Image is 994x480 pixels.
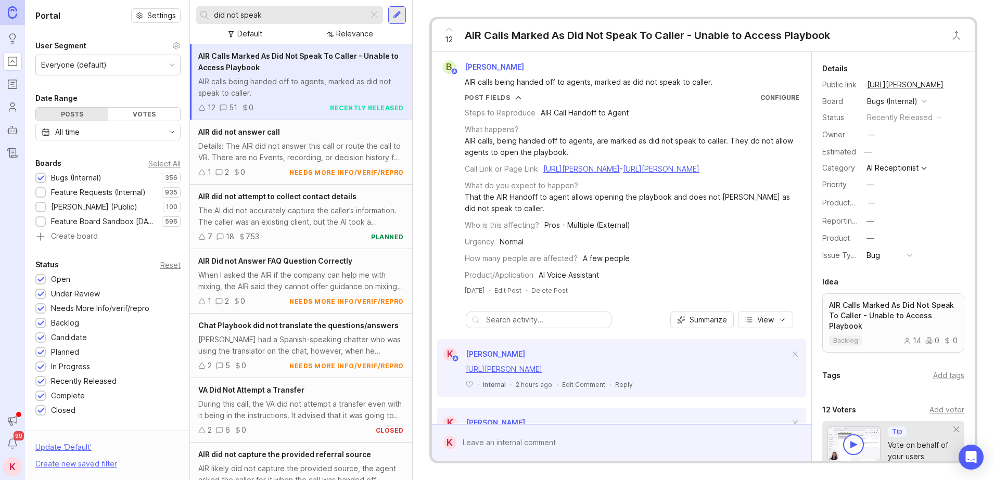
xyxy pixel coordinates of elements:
div: K [443,416,457,430]
a: Portal [3,52,22,71]
div: The AI did not accurately capture the caller’s information. The caller was an existing client, bu... [198,205,404,228]
div: 12 [208,102,215,113]
div: Recently Released [51,375,117,387]
div: Who is this affecting? [465,219,539,231]
span: 2 hours ago [516,380,552,389]
div: Category [822,162,859,174]
div: 1 [208,166,211,178]
div: That the AIR Handoff to agent allows opening the playbook and does not [PERSON_NAME] as did not s... [465,191,799,214]
div: Details [822,62,848,75]
div: B [442,60,456,74]
div: — [866,179,874,190]
div: K [443,436,456,449]
div: Status [822,112,859,123]
div: 18 [226,231,234,242]
div: 0 [241,360,246,371]
div: [PERSON_NAME] had a Spanish-speaking chatter who was using the translator on the chat, however, w... [198,334,404,357]
button: Announcements [3,411,22,430]
span: Settings [147,10,176,21]
div: What happens? [465,124,519,135]
p: 596 [165,217,177,226]
div: AIR calls being handed off to agents, marked as did not speak to caller. [465,76,791,88]
a: AIR did not attempt to collect contact detailsThe AI did not accurately capture the caller’s info... [190,185,412,249]
div: Pros - Multiple (External) [544,219,630,231]
div: Internal [483,380,506,389]
div: Feature Board Sandbox [DATE] [51,216,157,227]
button: ProductboardID [865,196,878,210]
div: When I asked the AIR if the company can help me with mixing, the AIR said they cannot offer guida... [198,269,404,292]
span: AIR did not attempt to collect contact details [198,192,356,201]
div: Posts [36,108,108,121]
button: Settings [131,8,181,23]
div: Feature Requests (Internal) [51,187,146,198]
div: · [526,286,527,295]
span: 99 [14,431,24,440]
div: User Segment [35,40,86,52]
div: Open [51,274,70,285]
span: [PERSON_NAME] [465,62,524,71]
div: Add tags [933,370,964,381]
div: planned [371,232,404,241]
div: All time [55,126,80,138]
label: Priority [822,180,847,189]
div: AIR Call Handoff to Agent [541,107,629,119]
p: AIR Calls Marked As Did Not Speak To Caller - Unable to Access Playbook [829,300,958,331]
div: Bugs (Internal) [867,96,917,107]
span: AIR did not answer call [198,127,280,136]
span: 12 [445,34,453,45]
div: · [489,286,490,295]
div: Reset [160,262,181,268]
div: Relevance [336,28,373,40]
div: Open Intercom Messenger [959,445,984,470]
div: 2 [225,166,229,178]
button: Summarize [670,312,734,328]
div: Call Link or Page Link [465,163,538,175]
div: Details: The AIR did not answer this call or route the call to VR. There are no Events, recording... [198,140,404,163]
button: Close button [946,25,967,46]
label: Reporting Team [822,216,878,225]
div: Backlog [51,317,79,329]
div: AI Receptionist [866,164,919,172]
a: Chat Playbook did not translate the questions/answers[PERSON_NAME] had a Spanish-speaking chatter... [190,314,412,378]
a: B[PERSON_NAME] [436,60,532,74]
div: 0 [249,102,253,113]
div: AIR calls being handed off to agents, marked as did not speak to caller. [198,76,404,99]
a: [URL][PERSON_NAME] [466,365,542,373]
a: Configure [760,94,799,101]
div: Votes [108,108,181,121]
label: ProductboardID [822,198,877,207]
span: AIR Did not Answer FAQ Question Correctly [198,256,352,265]
a: [DATE] [465,286,485,295]
div: — [861,145,875,159]
div: — [868,129,875,140]
div: In Progress [51,361,90,372]
div: Post Fields [465,93,511,102]
div: Planned [51,346,79,358]
div: 0 [240,166,245,178]
div: Update ' Default ' [35,442,92,458]
span: Summarize [690,315,727,325]
span: [PERSON_NAME] [466,349,525,358]
div: recently released [330,103,404,112]
div: 0 [241,424,246,436]
div: 2 [225,295,229,307]
img: Canny Home [8,6,17,18]
div: Boards [35,157,61,170]
button: Notifications [3,434,22,453]
div: A few people [583,253,630,264]
p: 935 [165,188,177,197]
div: recently released [867,112,933,123]
a: [URL][PERSON_NAME] [623,164,699,173]
input: Search... [214,9,364,21]
div: Steps to Reproduce [465,107,536,119]
div: Tags [822,369,840,382]
div: [PERSON_NAME] (Public) [51,201,137,213]
div: 51 [229,102,237,113]
div: Date Range [35,92,78,105]
div: needs more info/verif/repro [289,297,404,306]
div: Estimated [822,148,856,155]
div: — [866,215,874,227]
div: needs more info/verif/repro [289,361,404,370]
div: K [3,457,22,476]
div: 6 [225,424,230,436]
